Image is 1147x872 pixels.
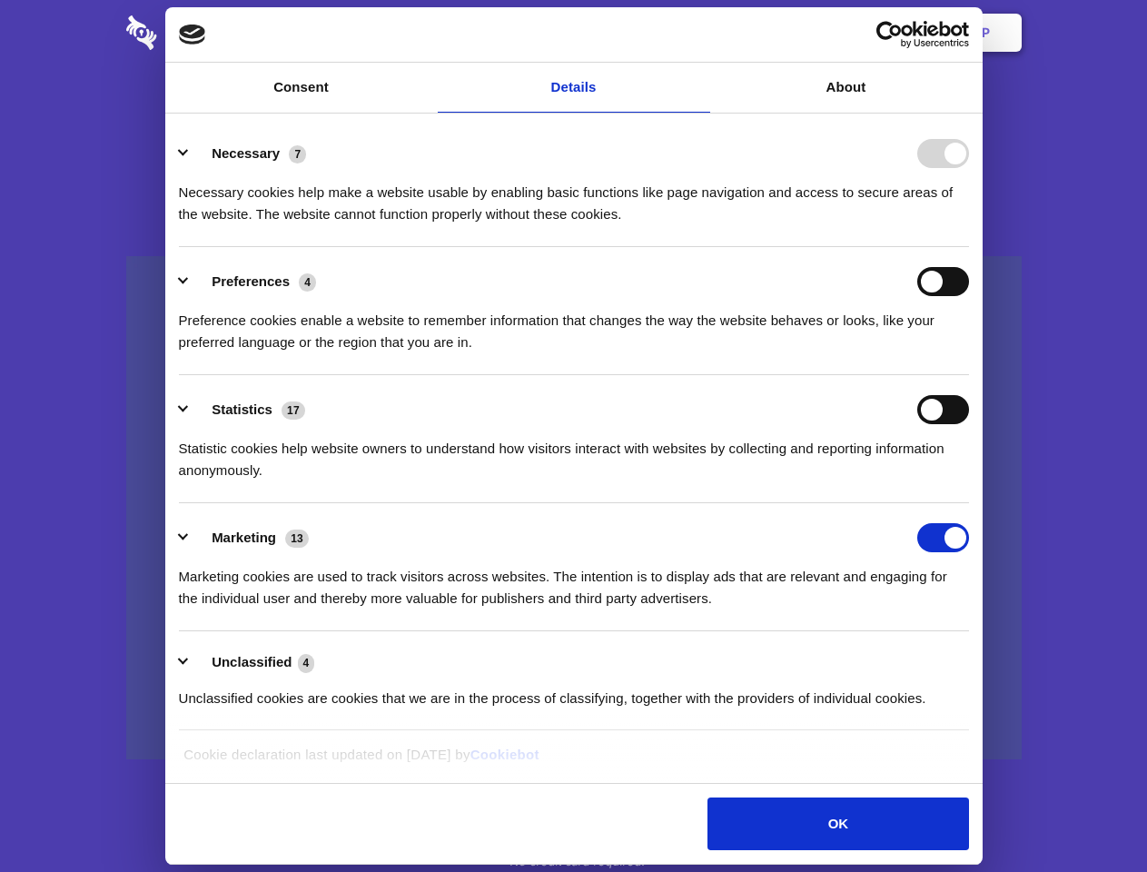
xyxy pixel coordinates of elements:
button: OK [707,798,968,850]
a: Login [824,5,903,61]
label: Preferences [212,273,290,289]
a: Usercentrics Cookiebot - opens in a new window [810,21,969,48]
span: 17 [282,401,305,420]
h4: Auto-redaction of sensitive data, encrypted data sharing and self-destructing private chats. Shar... [126,165,1022,225]
span: 4 [299,273,316,292]
label: Marketing [212,530,276,545]
button: Preferences (4) [179,267,328,296]
button: Statistics (17) [179,395,317,424]
button: Necessary (7) [179,139,318,168]
span: 13 [285,530,309,548]
span: 4 [298,654,315,672]
h1: Eliminate Slack Data Loss. [126,82,1022,147]
a: Details [438,63,710,113]
label: Necessary [212,145,280,161]
div: Marketing cookies are used to track visitors across websites. The intention is to display ads tha... [179,552,969,609]
button: Marketing (13) [179,523,321,552]
a: Contact [737,5,820,61]
img: logo [179,25,206,45]
button: Unclassified (4) [179,651,326,674]
div: Statistic cookies help website owners to understand how visitors interact with websites by collec... [179,424,969,481]
iframe: Drift Widget Chat Controller [1056,781,1125,850]
a: Cookiebot [470,747,539,762]
a: About [710,63,983,113]
a: Wistia video thumbnail [126,256,1022,760]
a: Pricing [533,5,612,61]
a: Consent [165,63,438,113]
div: Cookie declaration last updated on [DATE] by [170,744,977,779]
div: Preference cookies enable a website to remember information that changes the way the website beha... [179,296,969,353]
div: Unclassified cookies are cookies that we are in the process of classifying, together with the pro... [179,674,969,709]
label: Statistics [212,401,272,417]
img: logo-wordmark-white-trans-d4663122ce5f474addd5e946df7df03e33cb6a1c49d2221995e7729f52c070b2.svg [126,15,282,50]
span: 7 [289,145,306,163]
div: Necessary cookies help make a website usable by enabling basic functions like page navigation and... [179,168,969,225]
